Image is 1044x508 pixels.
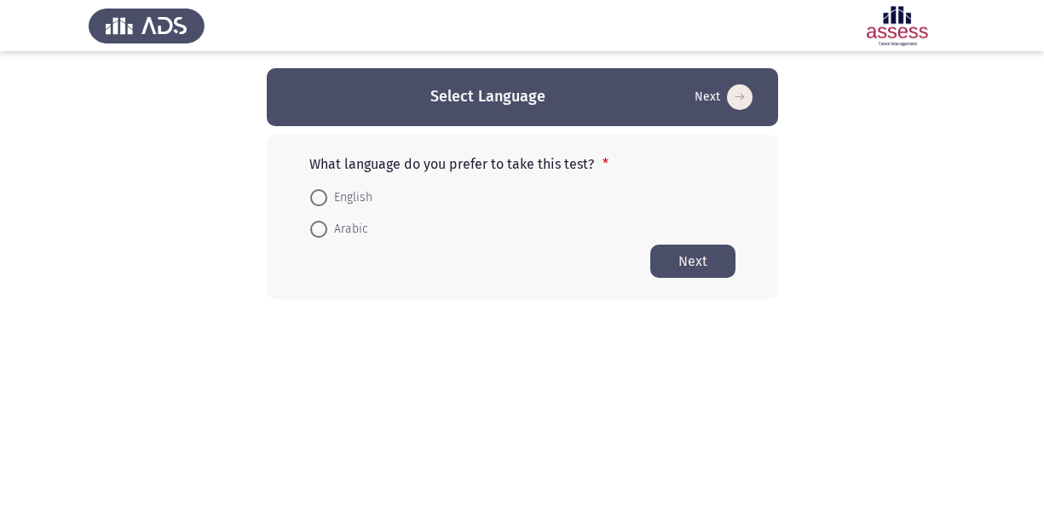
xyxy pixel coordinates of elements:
p: What language do you prefer to take this test? [309,156,735,172]
button: Start assessment [650,245,735,278]
span: English [327,188,372,208]
span: Arabic [327,219,368,240]
img: Assessment logo of Potentiality Assessment R2 (EN/AR) [839,2,955,49]
h3: Select Language [430,86,545,107]
button: Start assessment [689,84,758,111]
img: Assess Talent Management logo [89,2,205,49]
